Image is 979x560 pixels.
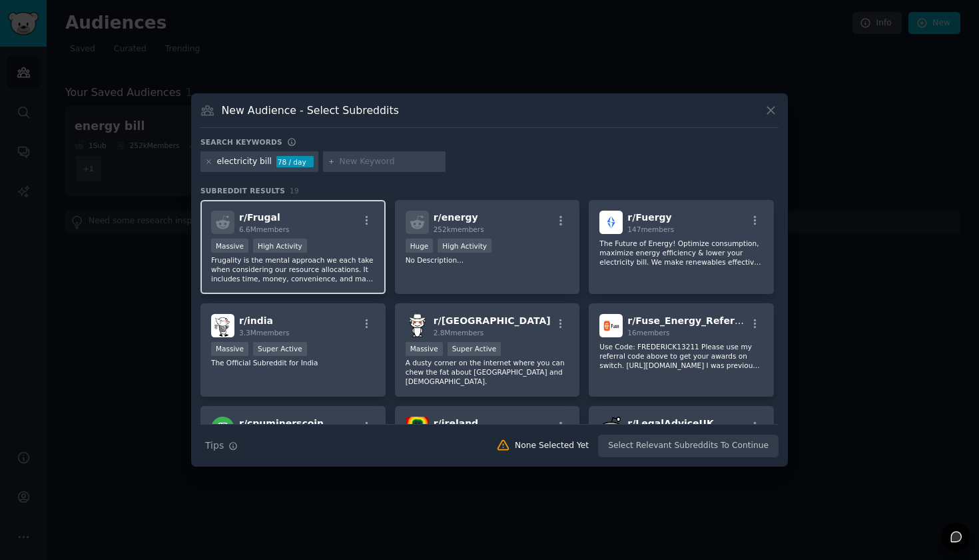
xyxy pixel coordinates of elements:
[406,239,434,253] div: Huge
[438,239,491,253] div: High Activity
[627,315,749,326] span: r/ Fuse_Energy_Referral
[434,418,478,429] span: r/ ireland
[434,212,478,223] span: r/ energy
[406,314,429,337] img: australia
[239,418,324,429] span: r/ cpuminerscoin
[239,212,280,223] span: r/ Frugal
[211,417,234,440] img: cpuminerscoin
[253,342,307,356] div: Super Active
[200,186,285,195] span: Subreddit Results
[200,137,282,147] h3: Search keywords
[599,417,623,440] img: LegalAdviceUK
[276,156,314,168] div: 78 / day
[627,418,714,429] span: r/ LegalAdviceUK
[448,342,501,356] div: Super Active
[211,342,248,356] div: Massive
[239,315,273,326] span: r/ india
[239,329,290,337] span: 3.3M members
[599,314,623,337] img: Fuse_Energy_Referral
[290,187,299,195] span: 19
[340,156,441,168] input: New Keyword
[434,315,551,326] span: r/ [GEOGRAPHIC_DATA]
[599,342,763,370] p: Use Code: FREDERICK13211 Please use my referral code above to get your awards on switch. [URL][DO...
[211,358,375,367] p: The Official Subreddit for India
[627,329,669,337] span: 16 members
[205,439,224,453] span: Tips
[627,225,674,233] span: 147 members
[239,225,290,233] span: 6.6M members
[217,156,272,168] div: electricity bill
[211,239,248,253] div: Massive
[200,434,242,457] button: Tips
[515,440,589,452] div: None Selected Yet
[406,255,569,265] p: No Description...
[222,103,399,117] h3: New Audience - Select Subreddits
[627,212,671,223] span: r/ Fuergy
[211,255,375,283] p: Frugality is the mental approach we each take when considering our resource allocations. It inclu...
[434,329,484,337] span: 2.8M members
[211,314,234,337] img: india
[434,225,484,233] span: 252k members
[599,211,623,234] img: Fuergy
[406,342,443,356] div: Massive
[406,358,569,386] p: A dusty corner on the internet where you can chew the fat about [GEOGRAPHIC_DATA] and [DEMOGRAPHI...
[599,239,763,267] p: The Future of Energy! Optimize consumption, maximize energy efficiency & lower your electricity b...
[406,417,429,440] img: ireland
[253,239,307,253] div: High Activity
